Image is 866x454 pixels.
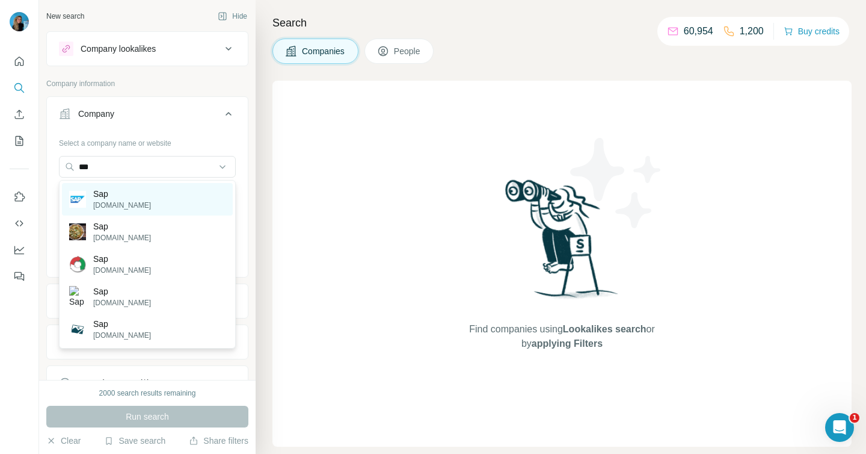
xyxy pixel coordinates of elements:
div: Annual revenue ($) [78,377,150,389]
iframe: Intercom live chat [825,413,854,442]
h4: Search [272,14,852,31]
div: Select a company name or website [59,133,236,149]
p: [DOMAIN_NAME] [93,297,151,308]
button: Search [10,77,29,99]
div: Company [78,108,114,120]
p: Sap [93,188,151,200]
p: 60,954 [684,24,713,39]
button: Annual revenue ($) [47,368,248,397]
p: [DOMAIN_NAME] [93,265,151,276]
span: 1 [850,413,859,423]
span: Companies [302,45,346,57]
button: Industry [47,287,248,316]
button: Hide [209,7,256,25]
span: People [394,45,422,57]
p: Company information [46,78,248,89]
button: Enrich CSV [10,104,29,125]
p: 1,200 [740,24,764,39]
p: [DOMAIN_NAME] [93,200,151,211]
p: [DOMAIN_NAME] [93,330,151,341]
button: Use Surfe on LinkedIn [10,186,29,208]
button: HQ location [47,328,248,356]
p: Sap [93,318,151,330]
img: Surfe Illustration - Stars [562,129,671,237]
div: Company lookalikes [81,43,156,55]
button: Save search [104,435,165,447]
img: Sap [69,321,86,338]
div: New search [46,11,84,22]
button: Clear [46,435,81,447]
img: Surfe Illustration - Woman searching with binoculars [500,176,625,311]
button: Company [47,99,248,133]
span: Find companies using or by [465,322,658,351]
button: Buy credits [784,23,840,40]
p: Sap [93,253,151,265]
div: 2000 search results remaining [99,388,196,399]
img: Sap [69,286,86,308]
button: Quick start [10,51,29,72]
img: Avatar [10,12,29,31]
img: Sap [69,256,86,273]
button: My lists [10,130,29,152]
button: Dashboard [10,239,29,261]
img: Sap [69,191,86,208]
img: Sap [69,223,86,240]
span: applying Filters [532,338,603,349]
p: Sap [93,285,151,297]
button: Use Surfe API [10,213,29,234]
button: Company lookalikes [47,34,248,63]
button: Share filters [189,435,248,447]
button: Feedback [10,266,29,287]
p: Sap [93,220,151,232]
p: [DOMAIN_NAME] [93,232,151,243]
span: Lookalikes search [563,324,646,334]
